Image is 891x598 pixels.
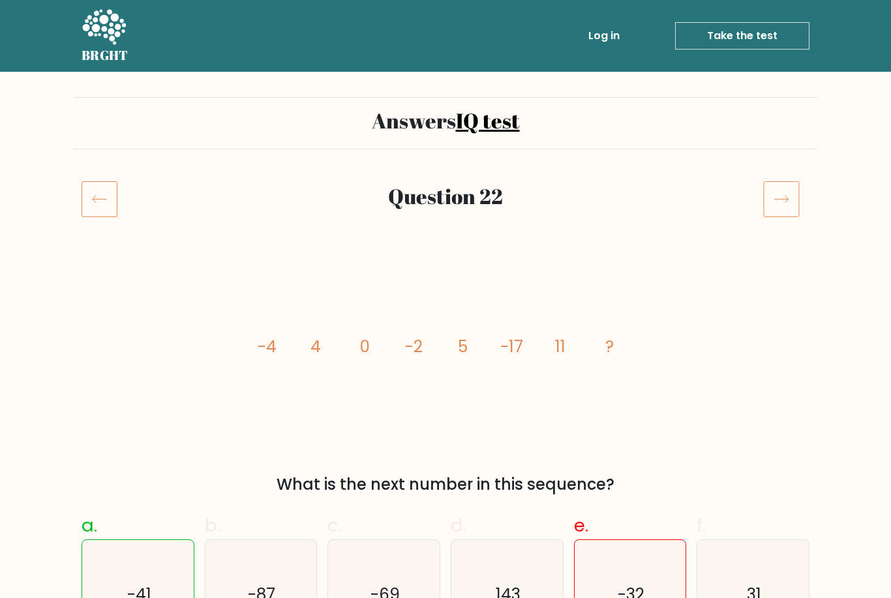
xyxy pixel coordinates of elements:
[82,513,97,538] span: a.
[205,513,220,538] span: b.
[500,335,523,358] tspan: -17
[605,335,614,358] tspan: ?
[458,335,468,358] tspan: 5
[555,335,566,358] tspan: 11
[451,513,466,538] span: d.
[143,184,748,209] h2: Question 22
[456,106,520,134] a: IQ test
[359,335,370,358] tspan: 0
[583,23,625,49] a: Log in
[310,335,321,358] tspan: 4
[675,22,809,50] a: Take the test
[82,48,128,63] h5: BRGHT
[405,335,423,358] tspan: -2
[82,5,128,67] a: BRGHT
[258,335,277,358] tspan: -4
[574,513,588,538] span: e.
[82,108,809,133] h2: Answers
[89,473,802,496] div: What is the next number in this sequence?
[697,513,706,538] span: f.
[327,513,342,538] span: c.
